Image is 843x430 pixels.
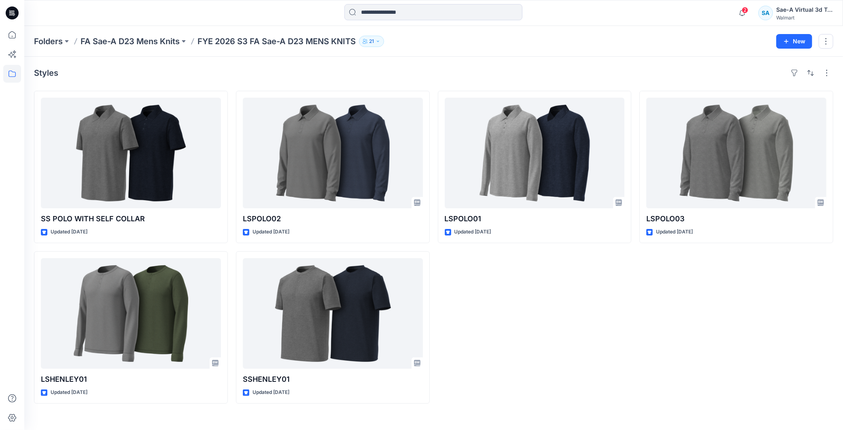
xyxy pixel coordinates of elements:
[776,34,812,49] button: New
[776,15,833,21] div: Walmart
[197,36,356,47] p: FYE 2026 S3 FA Sae-A D23 MENS KNITS
[369,37,374,46] p: 21
[41,374,221,385] p: LSHENLEY01
[646,213,826,225] p: LSPOLO03
[253,388,289,397] p: Updated [DATE]
[51,228,87,236] p: Updated [DATE]
[41,213,221,225] p: SS POLO WITH SELF COLLAR
[243,213,423,225] p: LSPOLO02
[34,36,63,47] a: Folders
[243,374,423,385] p: SSHENLEY01
[359,36,384,47] button: 21
[81,36,180,47] a: FA Sae-A D23 Mens Knits
[742,7,748,13] span: 2
[776,5,833,15] div: Sae-A Virtual 3d Team
[758,6,773,20] div: SA
[41,98,221,208] a: SS POLO WITH SELF COLLAR
[454,228,491,236] p: Updated [DATE]
[243,258,423,369] a: SSHENLEY01
[445,98,625,208] a: LSPOLO01
[243,98,423,208] a: LSPOLO02
[51,388,87,397] p: Updated [DATE]
[656,228,693,236] p: Updated [DATE]
[41,258,221,369] a: LSHENLEY01
[34,68,58,78] h4: Styles
[646,98,826,208] a: LSPOLO03
[445,213,625,225] p: LSPOLO01
[253,228,289,236] p: Updated [DATE]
